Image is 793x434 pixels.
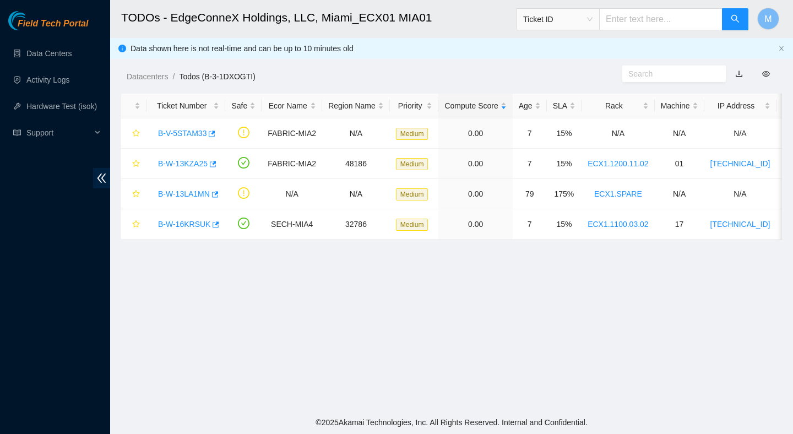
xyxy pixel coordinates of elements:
[547,118,582,149] td: 15%
[262,118,322,149] td: FABRIC-MIA2
[26,102,97,111] a: Hardware Test (isok)
[523,11,593,28] span: Ticket ID
[18,19,88,29] span: Field Tech Portal
[438,209,512,240] td: 0.00
[547,179,582,209] td: 175%
[655,179,704,209] td: N/A
[158,159,208,168] a: B-W-13KZA25
[396,128,428,140] span: Medium
[93,168,110,188] span: double-left
[158,189,210,198] a: B-W-13LA1MN
[513,118,547,149] td: 7
[396,188,428,200] span: Medium
[438,118,512,149] td: 0.00
[127,185,140,203] button: star
[158,129,207,138] a: B-V-5STAM33
[132,160,140,169] span: star
[655,118,704,149] td: N/A
[757,8,779,30] button: M
[704,118,776,149] td: N/A
[322,209,390,240] td: 32786
[322,118,390,149] td: N/A
[513,209,547,240] td: 7
[238,157,249,169] span: check-circle
[322,149,390,179] td: 48186
[26,49,72,58] a: Data Centers
[710,159,770,168] a: [TECHNICAL_ID]
[704,179,776,209] td: N/A
[396,158,428,170] span: Medium
[127,124,140,142] button: star
[127,155,140,172] button: star
[262,209,322,240] td: SECH-MIA4
[588,220,649,229] a: ECX1.1100.03.02
[132,220,140,229] span: star
[110,411,793,434] footer: © 2025 Akamai Technologies, Inc. All Rights Reserved. Internal and Confidential.
[238,187,249,199] span: exclamation-circle
[735,69,743,78] a: download
[628,68,711,80] input: Search
[8,20,88,34] a: Akamai TechnologiesField Tech Portal
[438,179,512,209] td: 0.00
[172,72,175,81] span: /
[179,72,255,81] a: Todos (B-3-1DXOGTI)
[132,129,140,138] span: star
[396,219,428,231] span: Medium
[762,70,770,78] span: eye
[127,215,140,233] button: star
[778,45,785,52] button: close
[262,179,322,209] td: N/A
[731,14,740,25] span: search
[547,209,582,240] td: 15%
[26,122,91,144] span: Support
[438,149,512,179] td: 0.00
[322,179,390,209] td: N/A
[238,218,249,229] span: check-circle
[655,149,704,179] td: 01
[710,220,770,229] a: [TECHNICAL_ID]
[26,75,70,84] a: Activity Logs
[158,220,210,229] a: B-W-16KRSUK
[513,149,547,179] td: 7
[547,149,582,179] td: 15%
[655,209,704,240] td: 17
[594,189,642,198] a: ECX1.SPARE
[132,190,140,199] span: star
[764,12,772,26] span: M
[599,8,723,30] input: Enter text here...
[13,129,21,137] span: read
[727,65,751,83] button: download
[582,118,655,149] td: N/A
[8,11,56,30] img: Akamai Technologies
[588,159,649,168] a: ECX1.1200.11.02
[722,8,748,30] button: search
[127,72,168,81] a: Datacenters
[238,127,249,138] span: exclamation-circle
[262,149,322,179] td: FABRIC-MIA2
[513,179,547,209] td: 79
